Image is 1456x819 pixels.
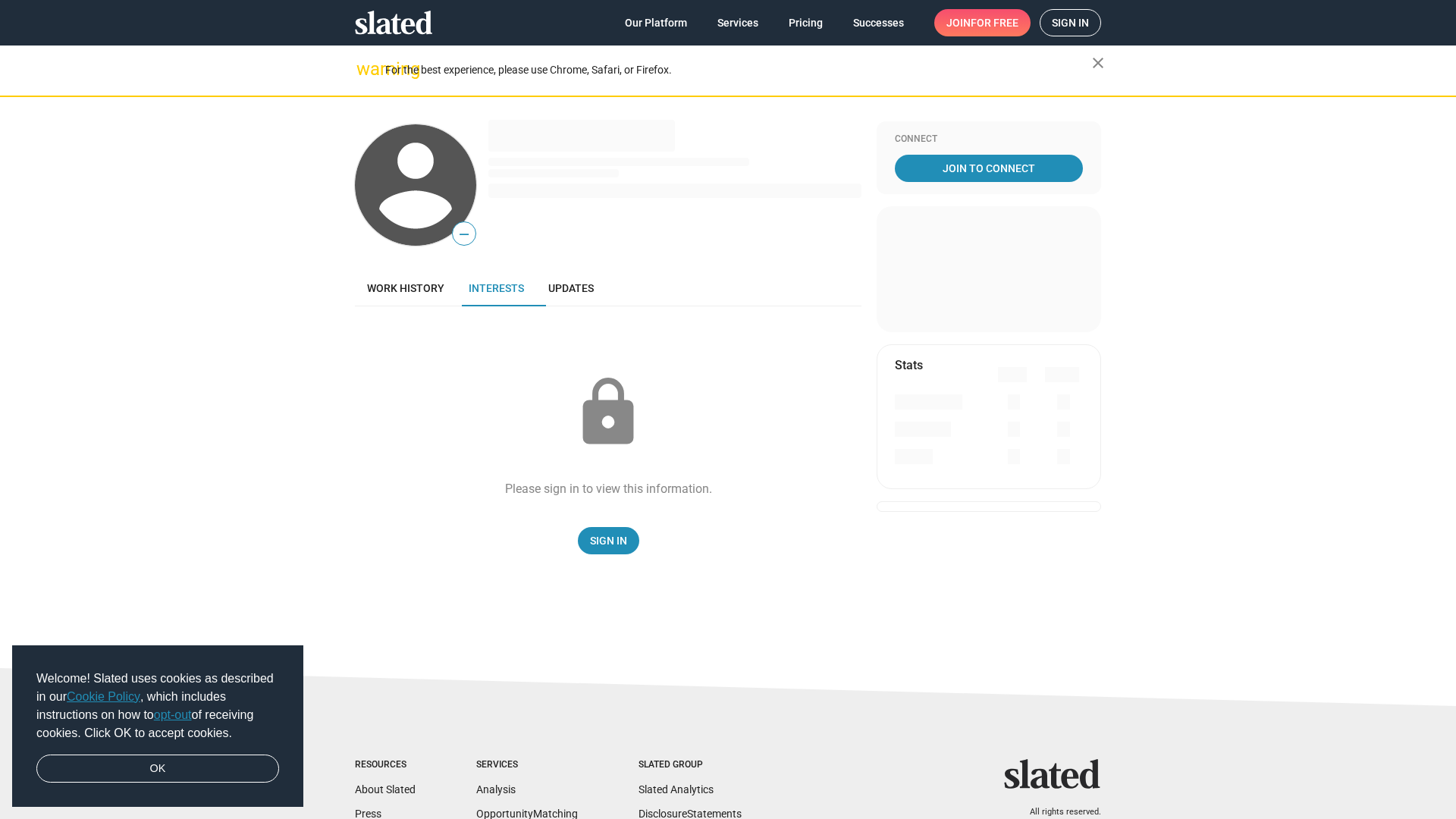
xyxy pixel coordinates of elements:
span: Join To Connect [898,155,1080,182]
div: cookieconsent [12,645,303,808]
mat-icon: close [1089,54,1107,72]
a: Our Platform [613,9,699,36]
a: Work history [355,270,457,306]
a: opt-out [154,708,192,721]
a: Sign in [1040,9,1101,36]
a: Analysis [476,783,516,795]
span: Our Platform [625,9,687,36]
mat-icon: lock [570,375,646,450]
a: Cookie Policy [67,690,140,703]
div: Slated Group [639,759,742,771]
a: Join To Connect [895,155,1083,182]
span: — [453,224,475,244]
mat-icon: warning [356,60,375,78]
span: Sign In [590,527,627,554]
mat-card-title: Stats [895,357,923,373]
div: Please sign in to view this information. [505,481,712,497]
div: For the best experience, please use Chrome, Safari, or Firefox. [385,60,1092,80]
span: Welcome! Slated uses cookies as described in our , which includes instructions on how to of recei... [36,670,279,742]
a: Services [705,9,770,36]
a: Pricing [777,9,835,36]
span: Successes [853,9,904,36]
a: Joinfor free [934,9,1031,36]
a: Updates [536,270,606,306]
span: Updates [548,282,594,294]
span: Sign in [1052,10,1089,36]
a: dismiss cookie message [36,755,279,783]
a: Slated Analytics [639,783,714,795]
div: Services [476,759,578,771]
span: Join [946,9,1018,36]
a: Interests [457,270,536,306]
span: for free [971,9,1018,36]
div: Resources [355,759,416,771]
span: Work history [367,282,444,294]
a: About Slated [355,783,416,795]
div: Connect [895,133,1083,146]
a: Successes [841,9,916,36]
span: Interests [469,282,524,294]
span: Services [717,9,758,36]
span: Pricing [789,9,823,36]
a: Sign In [578,527,639,554]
